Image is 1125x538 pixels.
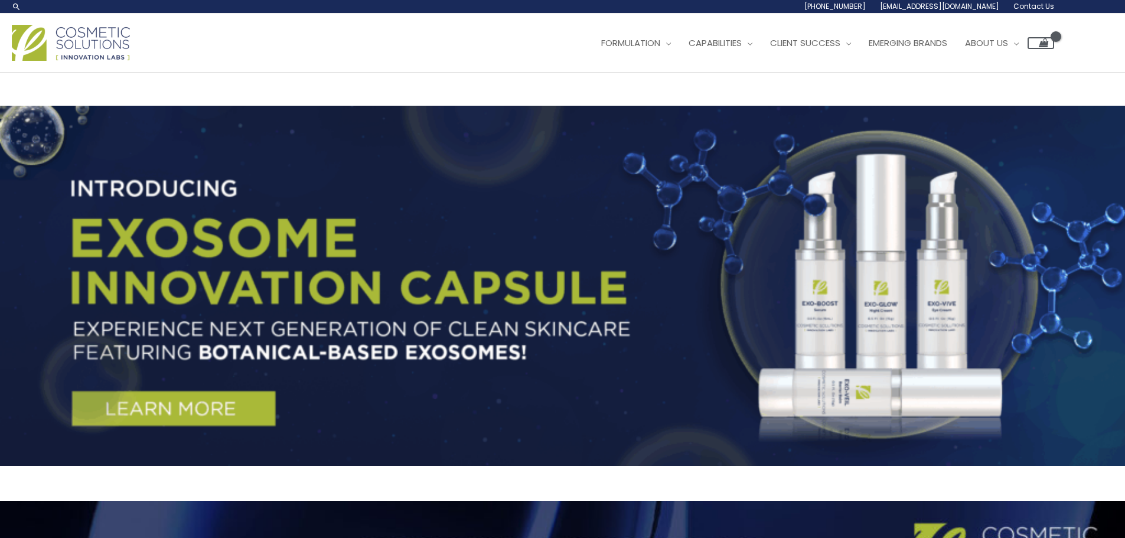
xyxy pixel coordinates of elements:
span: About Us [965,37,1008,49]
nav: Site Navigation [583,25,1054,61]
a: View Shopping Cart, empty [1028,37,1054,49]
a: About Us [956,25,1028,61]
a: Search icon link [12,2,21,11]
span: Contact Us [1013,1,1054,11]
a: Client Success [761,25,860,61]
span: [PHONE_NUMBER] [804,1,866,11]
span: Client Success [770,37,840,49]
span: Formulation [601,37,660,49]
span: Emerging Brands [869,37,947,49]
span: Capabilities [689,37,742,49]
span: [EMAIL_ADDRESS][DOMAIN_NAME] [880,1,999,11]
a: Capabilities [680,25,761,61]
a: Formulation [592,25,680,61]
img: Cosmetic Solutions Logo [12,25,130,61]
a: Emerging Brands [860,25,956,61]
